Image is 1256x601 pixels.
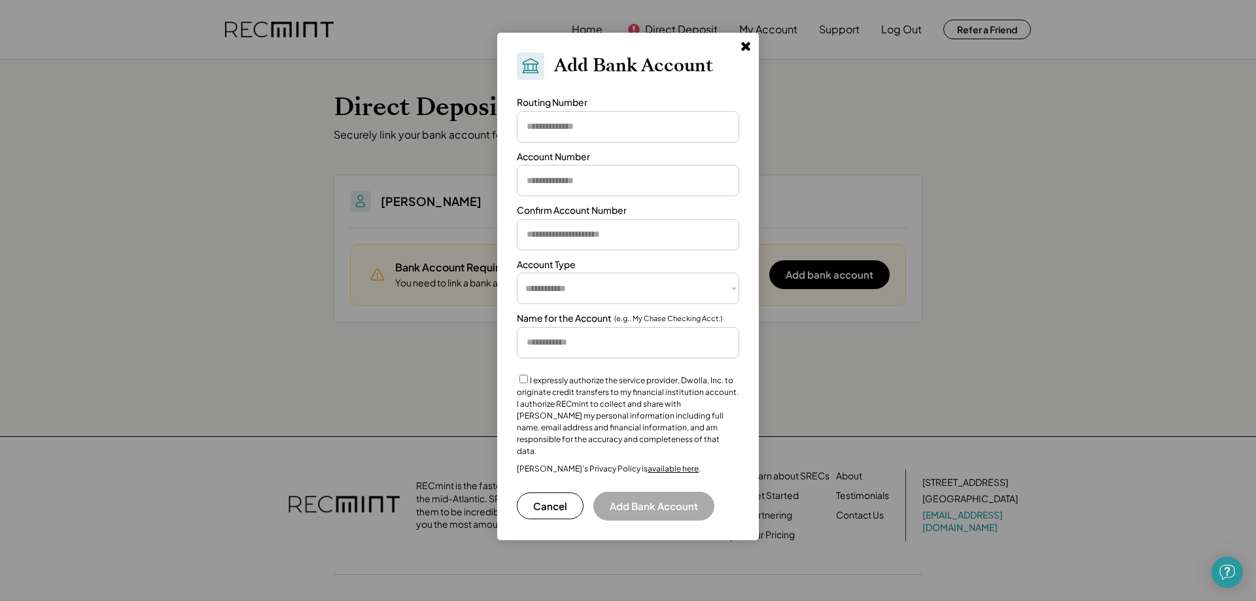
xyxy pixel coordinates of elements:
a: available here [648,464,699,473]
h2: Add Bank Account [554,55,713,77]
div: Confirm Account Number [517,204,627,217]
div: [PERSON_NAME]’s Privacy Policy is . [517,464,701,474]
div: Routing Number [517,96,587,109]
div: Open Intercom Messenger [1212,557,1243,588]
div: (e.g., My Chase Checking Acct.) [614,313,722,323]
button: Add Bank Account [593,492,714,521]
div: Account Number [517,150,590,163]
div: Account Type [517,258,576,271]
button: Cancel [517,492,584,519]
img: Bank.svg [521,56,540,76]
div: Name for the Account [517,312,612,325]
label: I expressly authorize the service provider, Dwolla, Inc. to originate credit transfers to my fina... [517,375,739,456]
